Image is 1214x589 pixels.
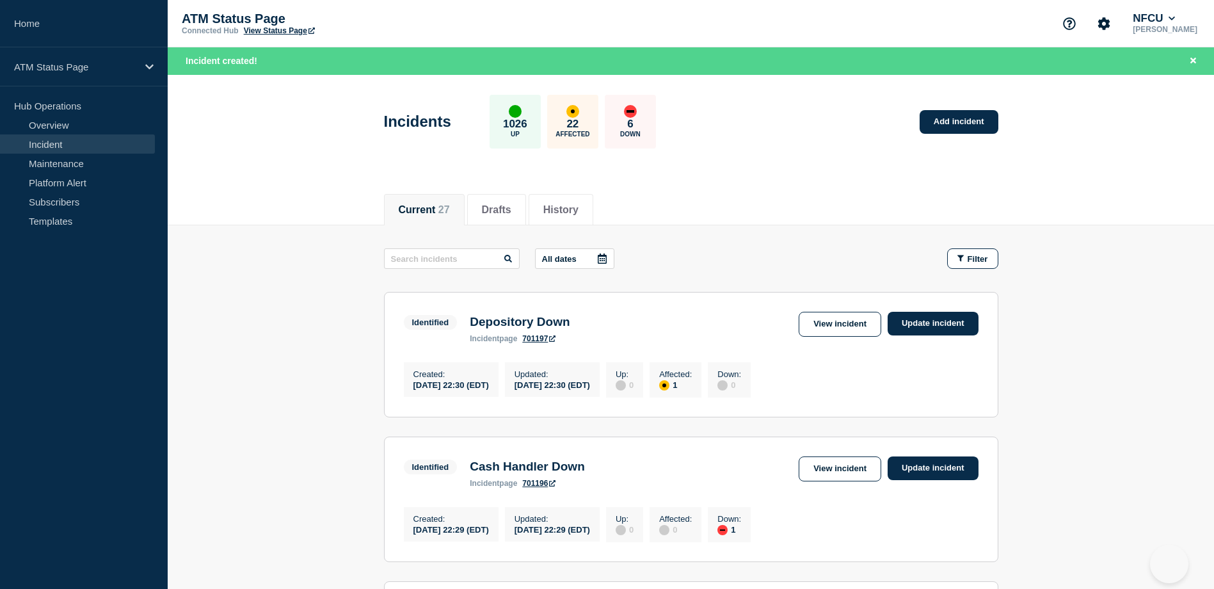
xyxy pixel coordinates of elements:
p: All dates [542,254,577,264]
span: incident [470,334,499,343]
p: Updated : [515,369,590,379]
span: Identified [404,460,458,474]
div: [DATE] 22:30 (EDT) [515,379,590,390]
p: ATM Status Page [182,12,438,26]
div: [DATE] 22:29 (EDT) [413,524,489,535]
a: Update incident [888,312,978,335]
button: Close banner [1185,54,1201,69]
a: View incident [799,312,881,337]
div: down [624,105,637,118]
p: page [470,479,517,488]
a: 701196 [522,479,555,488]
p: Up : [616,514,634,524]
div: 1 [717,524,741,535]
h3: Cash Handler Down [470,460,584,474]
h3: Depository Down [470,315,570,329]
button: Account settings [1090,10,1117,37]
p: 6 [627,118,633,131]
div: up [509,105,522,118]
p: Updated : [515,514,590,524]
button: All dates [535,248,614,269]
p: [PERSON_NAME] [1130,25,1200,34]
div: affected [659,380,669,391]
button: Current 27 [399,204,450,216]
span: Filter [968,254,988,264]
div: [DATE] 22:30 (EDT) [413,379,489,390]
a: View incident [799,456,881,481]
p: Affected : [659,514,692,524]
div: 0 [616,379,634,391]
p: Down : [717,369,741,379]
div: disabled [616,380,626,391]
span: incident [470,479,499,488]
p: 1026 [503,118,527,131]
a: 701197 [522,334,555,343]
div: 0 [659,524,692,535]
a: Add incident [920,110,998,134]
div: 0 [717,379,741,391]
p: Down : [717,514,741,524]
button: History [543,204,579,216]
div: disabled [659,525,669,535]
p: Connected Hub [182,26,239,35]
div: affected [566,105,579,118]
div: 1 [659,379,692,391]
div: [DATE] 22:29 (EDT) [515,524,590,535]
a: View Status Page [244,26,315,35]
a: Update incident [888,456,978,480]
button: Support [1056,10,1083,37]
button: Filter [947,248,998,269]
input: Search incidents [384,248,520,269]
span: 27 [438,204,450,215]
p: Created : [413,514,489,524]
p: Down [620,131,641,138]
div: 0 [616,524,634,535]
p: page [470,334,517,343]
span: Identified [404,315,458,330]
p: Created : [413,369,489,379]
button: Drafts [482,204,511,216]
p: ATM Status Page [14,61,137,72]
p: Up : [616,369,634,379]
iframe: Help Scout Beacon - Open [1150,545,1188,583]
span: Incident created! [186,56,257,66]
div: disabled [616,525,626,535]
p: 22 [566,118,579,131]
button: NFCU [1130,12,1178,25]
p: Affected : [659,369,692,379]
p: Affected [555,131,589,138]
h1: Incidents [384,113,451,131]
div: disabled [717,380,728,391]
p: Up [511,131,520,138]
div: down [717,525,728,535]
